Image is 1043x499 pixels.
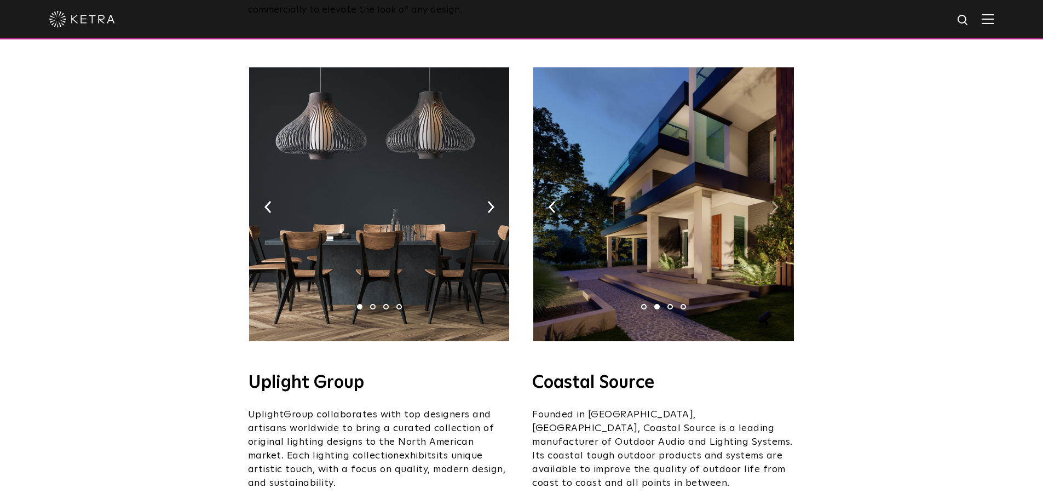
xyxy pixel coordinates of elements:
h4: Coastal Source [532,374,795,392]
img: arrow-left-black.svg [549,201,556,213]
span: Founded in [GEOGRAPHIC_DATA], [GEOGRAPHIC_DATA], Coastal Source is a leading manufacturer of Outd... [532,410,793,488]
img: Hamburger%20Nav.svg [982,14,994,24]
span: exhibits [399,451,436,461]
img: Uplight_Ketra_Image.jpg [249,67,509,341]
h4: Uplight Group [248,374,511,392]
img: arrow-right-black.svg [771,201,779,213]
img: search icon [956,14,970,27]
img: 07-1-1.jpg [533,67,793,341]
span: its unique artistic touch, with a focus on quality, modern design, and sustainability. [248,451,506,488]
span: Group collaborates with top designers and artisans worldwide to bring a curated collection of ori... [248,410,494,461]
span: Uplight [248,410,284,420]
img: arrow-left-black.svg [264,201,272,213]
img: ketra-logo-2019-white [49,11,115,27]
img: arrow-right-black.svg [487,201,494,213]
